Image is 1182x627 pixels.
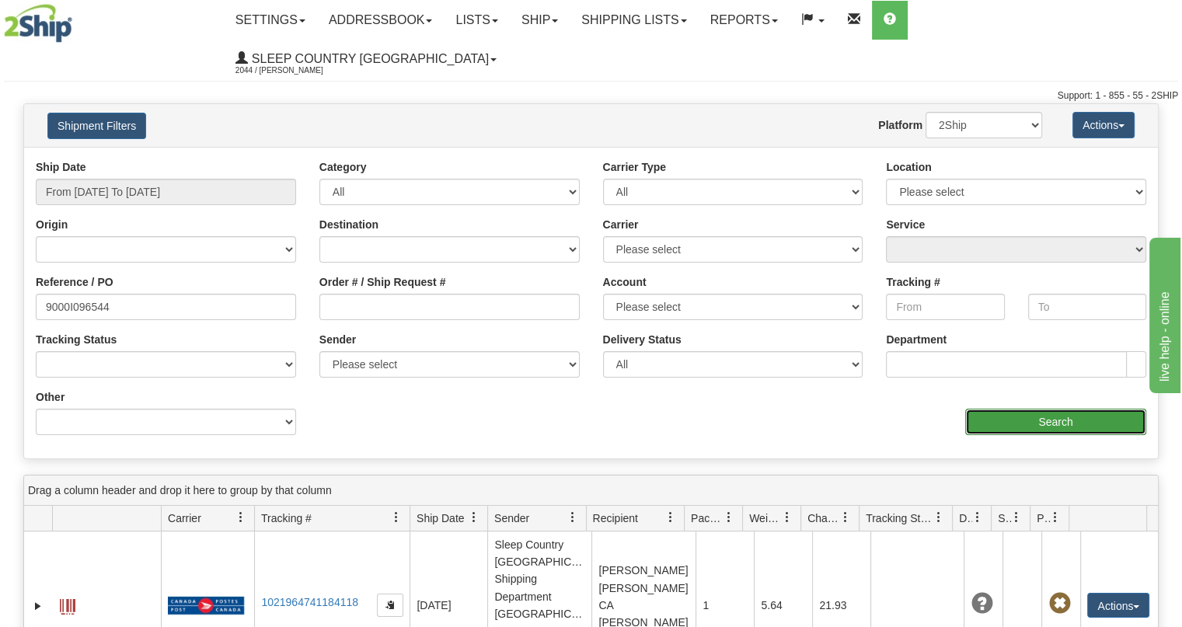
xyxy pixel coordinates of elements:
[832,504,859,531] a: Charge filter column settings
[319,332,356,347] label: Sender
[36,332,117,347] label: Tracking Status
[964,504,991,531] a: Delivery Status filter column settings
[1042,504,1069,531] a: Pickup Status filter column settings
[886,294,1004,320] input: From
[959,510,972,526] span: Delivery Status
[1048,593,1070,615] span: Pickup Not Assigned
[377,594,403,617] button: Copy to clipboard
[224,40,508,78] a: Sleep Country [GEOGRAPHIC_DATA] 2044 / [PERSON_NAME]
[886,159,931,175] label: Location
[886,332,947,347] label: Department
[886,217,925,232] label: Service
[417,510,464,526] span: Ship Date
[36,159,86,175] label: Ship Date
[716,504,742,531] a: Packages filter column settings
[1003,504,1030,531] a: Shipment Issues filter column settings
[603,217,639,232] label: Carrier
[570,1,698,40] a: Shipping lists
[603,159,666,175] label: Carrier Type
[603,274,647,290] label: Account
[248,52,489,65] span: Sleep Country [GEOGRAPHIC_DATA]
[691,510,723,526] span: Packages
[1087,593,1149,618] button: Actions
[965,409,1146,435] input: Search
[319,217,378,232] label: Destination
[168,510,201,526] span: Carrier
[261,510,312,526] span: Tracking #
[224,1,317,40] a: Settings
[998,510,1011,526] span: Shipment Issues
[444,1,509,40] a: Lists
[12,9,144,28] div: live help - online
[235,63,352,78] span: 2044 / [PERSON_NAME]
[593,510,638,526] span: Recipient
[886,274,940,290] label: Tracking #
[383,504,410,531] a: Tracking # filter column settings
[319,159,367,175] label: Category
[47,113,146,139] button: Shipment Filters
[657,504,684,531] a: Recipient filter column settings
[878,117,922,133] label: Platform
[866,510,933,526] span: Tracking Status
[749,510,782,526] span: Weight
[807,510,840,526] span: Charge
[1037,510,1050,526] span: Pickup Status
[24,475,1158,506] div: grid grouping header
[4,89,1178,103] div: Support: 1 - 855 - 55 - 2SHIP
[510,1,570,40] a: Ship
[1146,234,1180,392] iframe: chat widget
[168,596,244,615] img: 20 - Canada Post
[971,593,992,615] span: Unknown
[30,598,46,614] a: Expand
[60,592,75,617] a: Label
[461,504,487,531] a: Ship Date filter column settings
[1072,112,1135,138] button: Actions
[603,332,682,347] label: Delivery Status
[36,389,65,405] label: Other
[261,596,358,608] a: 1021964741184118
[4,4,72,43] img: logo2044.jpg
[36,217,68,232] label: Origin
[699,1,790,40] a: Reports
[317,1,445,40] a: Addressbook
[1028,294,1146,320] input: To
[494,510,529,526] span: Sender
[560,504,586,531] a: Sender filter column settings
[319,274,446,290] label: Order # / Ship Request #
[774,504,800,531] a: Weight filter column settings
[228,504,254,531] a: Carrier filter column settings
[36,274,113,290] label: Reference / PO
[926,504,952,531] a: Tracking Status filter column settings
